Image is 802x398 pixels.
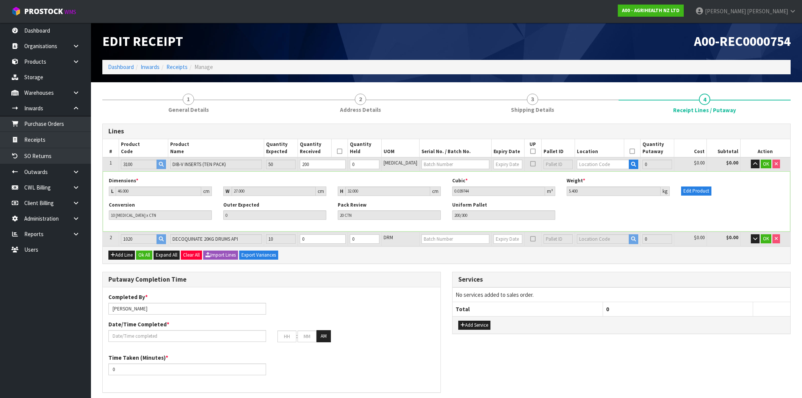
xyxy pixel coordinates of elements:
[64,8,76,16] small: WMS
[673,106,736,114] span: Receipt Lines / Putaway
[108,364,266,375] input: Time Taken
[194,63,213,71] span: Manage
[726,160,738,166] strong: $0.00
[458,321,490,330] button: Add Service
[300,234,346,244] input: Received
[421,160,489,169] input: Batch Number
[348,139,382,157] th: Quantity Held
[524,139,541,157] th: UP
[110,160,112,166] span: 1
[567,186,661,196] input: Weight
[699,94,710,105] span: 4
[340,106,381,114] span: Address Details
[606,306,609,313] span: 0
[119,139,168,157] th: Product Code
[453,287,790,302] td: No services added to sales order.
[761,160,771,169] button: OK
[108,293,148,301] label: Completed By
[136,251,152,260] button: Ok All
[338,202,367,208] label: Pack Review
[511,106,554,114] span: Shipping Details
[430,186,441,196] div: cm
[266,234,296,244] input: Expected
[232,186,316,196] input: Width
[567,177,585,184] label: Weight
[381,139,419,157] th: UOM
[726,234,738,241] strong: $0.00
[108,128,785,135] h3: Lines
[183,94,194,105] span: 1
[111,188,114,194] strong: L
[121,160,157,169] input: Product Code
[340,188,343,194] strong: H
[24,6,63,16] span: ProStock
[121,234,157,244] input: Product Code
[350,160,379,169] input: Held
[108,276,435,283] h3: Putaway Completion Time
[740,139,790,157] th: Action
[108,320,169,328] label: Date/Time Completed
[577,160,630,169] input: Location Code
[694,160,705,166] span: $0.00
[575,139,624,157] th: Location
[545,186,555,196] div: m³
[544,160,573,169] input: Pallet ID
[705,8,746,15] span: [PERSON_NAME]
[622,7,680,14] strong: A00 - AGRIHEALTH NZ LTD
[544,234,573,244] input: Pallet ID
[170,234,262,244] input: Product Name
[239,251,278,260] button: Export Variances
[223,210,326,220] input: Outer Expected
[109,177,138,184] label: Dimensions
[201,186,212,196] div: cm
[458,276,785,283] h3: Services
[181,251,202,260] button: Clear All
[338,210,441,220] input: Pack Review
[493,160,522,169] input: Expiry Date
[154,251,180,260] button: Expand All
[384,234,393,241] span: DRM
[108,63,134,71] a: Dashboard
[296,330,298,342] td: :
[761,234,771,243] button: OK
[298,331,316,342] input: MM
[141,63,160,71] a: Inwards
[264,139,298,157] th: Quantity Expected
[694,33,791,49] span: A00-REC0000754
[641,139,674,157] th: Quantity Putaway
[661,186,670,196] div: kg
[103,139,119,157] th: #
[527,94,538,105] span: 3
[419,139,491,157] th: Serial No. / Batch No.
[421,234,489,244] input: Batch Number
[266,160,296,169] input: Expected
[109,210,212,220] input: Conversion
[452,177,468,184] label: Cubic
[642,160,672,169] input: Putaway
[541,139,575,157] th: Pallet ID
[763,235,769,242] span: OK
[116,186,201,196] input: Length
[110,234,112,241] span: 2
[618,5,684,17] a: A00 - AGRIHEALTH NZ LTD
[493,234,522,244] input: Expiry Date
[102,33,183,49] span: Edit Receipt
[223,202,259,208] label: Outer Expected
[108,251,135,260] button: Add Line
[453,302,603,317] th: Total
[108,354,168,362] label: Time Taken (Minutes)
[203,251,238,260] button: Import Lines
[226,188,230,194] strong: W
[345,186,430,196] input: Height
[170,160,262,169] input: Product Name
[747,8,788,15] span: [PERSON_NAME]
[350,234,379,244] input: Held
[316,330,331,342] button: AM
[11,6,21,16] img: cube-alt.png
[355,94,366,105] span: 2
[681,186,711,196] button: Edit Product
[674,139,707,157] th: Cost
[452,202,487,208] label: Uniform Pallet
[316,186,326,196] div: cm
[300,160,346,169] input: Received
